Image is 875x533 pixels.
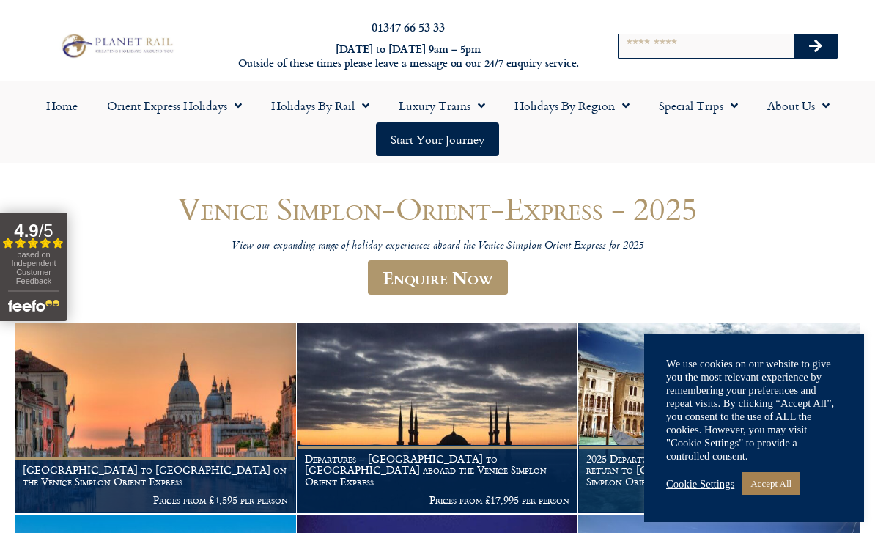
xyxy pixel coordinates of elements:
[384,89,500,122] a: Luxury Trains
[92,89,256,122] a: Orient Express Holidays
[578,323,860,514] img: venice aboard the Orient Express
[86,240,789,254] p: View our expanding range of holiday experiences aboard the Venice Simplon Orient Express for 2025
[376,122,499,156] a: Start your Journey
[15,323,297,515] a: [GEOGRAPHIC_DATA] to [GEOGRAPHIC_DATA] on the Venice Simplon Orient Express Prices from £4,595 pe...
[7,89,868,156] nav: Menu
[86,191,789,226] h1: Venice Simplon-Orient-Express - 2025
[500,89,644,122] a: Holidays by Region
[305,453,570,488] h1: Departures – [GEOGRAPHIC_DATA] to [GEOGRAPHIC_DATA] aboard the Venice Simplon Orient Express
[297,323,579,515] a: Departures – [GEOGRAPHIC_DATA] to [GEOGRAPHIC_DATA] aboard the Venice Simplon Orient Express Pric...
[57,32,176,61] img: Planet Rail Train Holidays Logo
[15,323,296,514] img: Orient Express Special Venice compressed
[372,18,445,35] a: 01347 66 53 33
[578,323,860,515] a: 2025 Departures – Fly to [GEOGRAPHIC_DATA] & return to [GEOGRAPHIC_DATA] on the Venice Simplon Or...
[256,89,384,122] a: Holidays by Rail
[305,494,570,506] p: Prices from £17,995 per person
[666,477,734,490] a: Cookie Settings
[586,494,852,506] p: Prices From £4,295 per person
[368,260,508,295] a: Enquire Now
[32,89,92,122] a: Home
[644,89,753,122] a: Special Trips
[237,43,580,70] h6: [DATE] to [DATE] 9am – 5pm Outside of these times please leave a message on our 24/7 enquiry serv...
[23,494,288,506] p: Prices from £4,595 per person
[23,464,288,488] h1: [GEOGRAPHIC_DATA] to [GEOGRAPHIC_DATA] on the Venice Simplon Orient Express
[586,453,852,488] h1: 2025 Departures – Fly to [GEOGRAPHIC_DATA] & return to [GEOGRAPHIC_DATA] on the Venice Simplon Or...
[666,357,842,463] div: We use cookies on our website to give you the most relevant experience by remembering your prefer...
[794,34,837,58] button: Search
[753,89,844,122] a: About Us
[742,472,800,495] a: Accept All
